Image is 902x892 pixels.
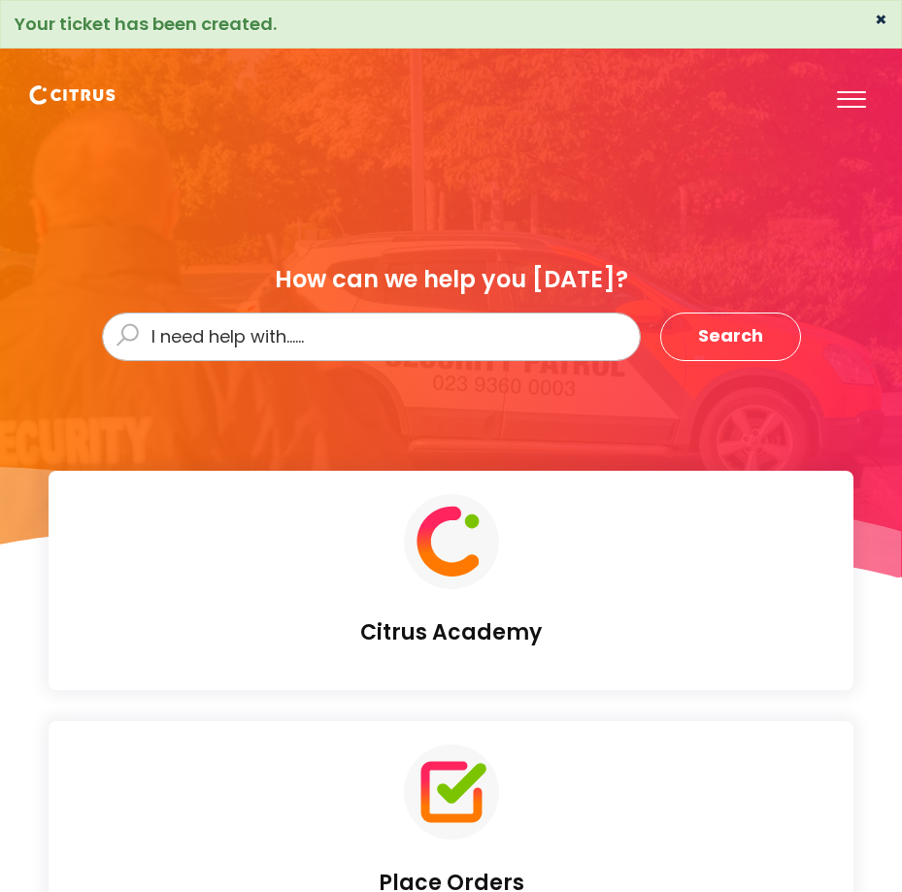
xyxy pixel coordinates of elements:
div: How can we help you [DATE]? [102,267,801,292]
button: × [875,11,887,28]
h4: Citrus Academy [64,620,838,645]
span: Search [698,320,763,351]
button: Search [660,313,801,361]
a: Citrus Academy [49,471,853,690]
button: Toggle Navigation [829,64,873,124]
input: I need help with...... [102,313,641,361]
